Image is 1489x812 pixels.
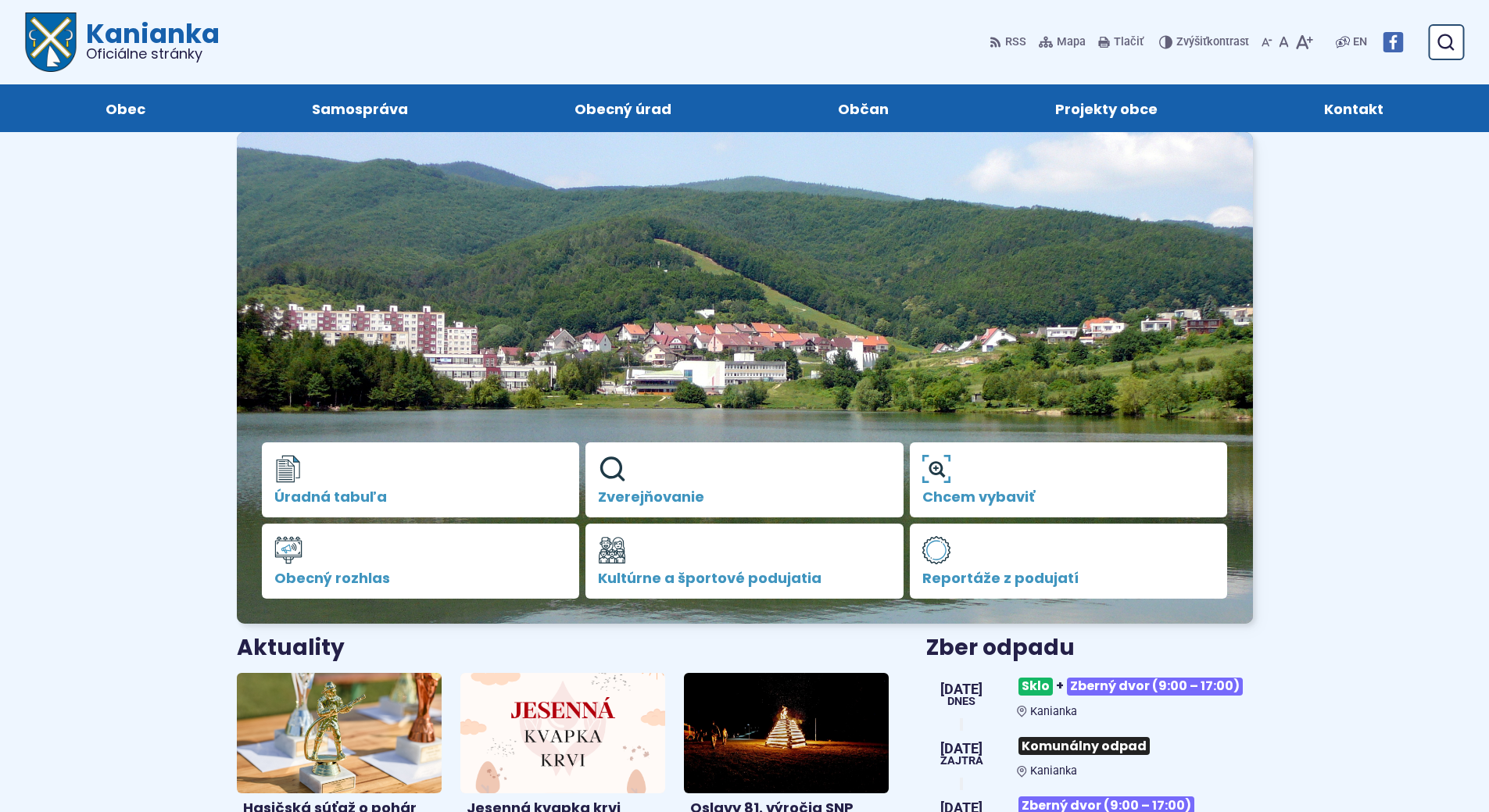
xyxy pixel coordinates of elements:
span: Obec [106,84,145,132]
button: Tlačiť [1095,26,1147,59]
a: Zverejňovanie [585,442,904,517]
h3: Zber odpadu [926,636,1252,660]
span: Kanianka [1030,764,1077,778]
a: Chcem vybaviť [910,442,1228,517]
span: Tlačiť [1114,36,1144,49]
span: Dnes [940,696,983,707]
a: Občan [771,84,957,132]
span: [DATE] [940,682,983,696]
a: Obec [38,84,213,132]
span: Sklo [1018,678,1053,696]
span: Mapa [1057,33,1086,52]
span: Chcem vybaviť [922,489,1215,505]
span: RSS [1005,33,1026,52]
img: Prejsť na domovskú stránku [25,13,77,72]
button: Zvýšiťkontrast [1159,26,1252,59]
span: kontrast [1176,36,1249,49]
span: Projekty obce [1055,84,1158,132]
button: Zmenšiť veľkosť písma [1258,26,1276,59]
a: Kultúrne a športové podujatia [585,524,904,599]
a: Sklo+Zberný dvor (9:00 – 17:00) Kanianka [DATE] Dnes [926,671,1252,718]
a: Logo Kanianka, prejsť na domovskú stránku. [25,13,220,72]
span: Samospráva [312,84,408,132]
a: Samospráva [244,84,475,132]
span: Komunálny odpad [1018,737,1150,755]
span: Zajtra [940,756,983,767]
button: Nastaviť pôvodnú veľkosť písma [1276,26,1292,59]
span: Zvýšiť [1176,35,1207,48]
span: Reportáže z podujatí [922,571,1215,586]
span: Kultúrne a športové podujatia [598,571,891,586]
h3: + [1017,671,1252,702]
span: Zverejňovanie [598,489,891,505]
span: Občan [838,84,889,132]
span: Kanianka [1030,705,1077,718]
a: Kontakt [1257,84,1451,132]
h3: Aktuality [237,636,345,660]
a: Úradná tabuľa [262,442,580,517]
h1: Kanianka [77,20,220,61]
a: Mapa [1036,26,1089,59]
span: Kontakt [1324,84,1383,132]
span: Obecný úrad [574,84,671,132]
a: EN [1350,33,1370,52]
span: [DATE] [940,742,983,756]
a: Obecný úrad [506,84,739,132]
span: Oficiálne stránky [86,47,220,61]
img: Prejsť na Facebook stránku [1383,32,1403,52]
a: RSS [990,26,1029,59]
span: EN [1353,33,1367,52]
span: Zberný dvor (9:00 – 17:00) [1067,678,1243,696]
button: Zväčšiť veľkosť písma [1292,26,1316,59]
span: Úradná tabuľa [274,489,567,505]
a: Komunálny odpad Kanianka [DATE] Zajtra [926,731,1252,778]
a: Projekty obce [988,84,1226,132]
a: Reportáže z podujatí [910,524,1228,599]
span: Obecný rozhlas [274,571,567,586]
a: Obecný rozhlas [262,524,580,599]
